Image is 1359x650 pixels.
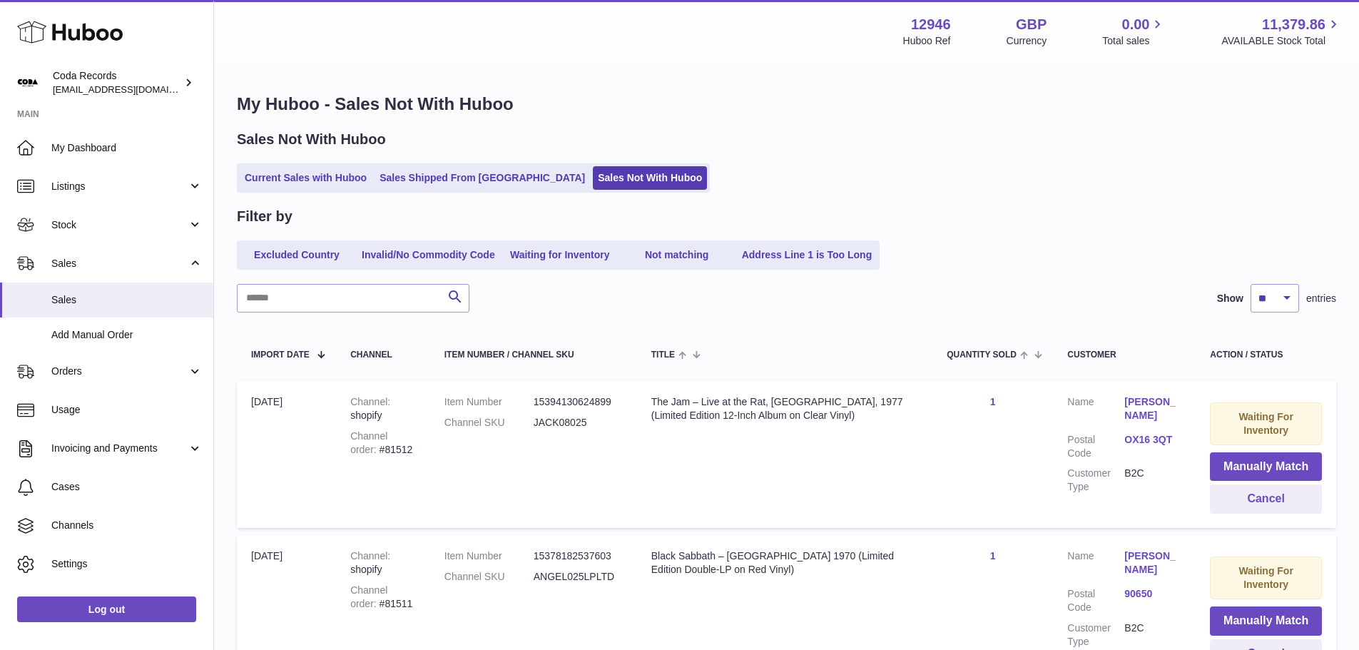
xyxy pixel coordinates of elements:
[1016,15,1047,34] strong: GBP
[237,207,292,226] h2: Filter by
[1124,395,1181,422] a: [PERSON_NAME]
[51,403,203,417] span: Usage
[375,166,590,190] a: Sales Shipped From [GEOGRAPHIC_DATA]
[1067,395,1124,426] dt: Name
[620,243,734,267] a: Not matching
[737,243,877,267] a: Address Line 1 is Too Long
[593,166,707,190] a: Sales Not With Huboo
[1238,411,1293,436] strong: Waiting For Inventory
[51,180,188,193] span: Listings
[1124,433,1181,447] a: OX16 3QT
[534,549,623,563] dd: 15378182537603
[1122,15,1150,34] span: 0.00
[1210,350,1322,360] div: Action / Status
[51,257,188,270] span: Sales
[1210,452,1322,482] button: Manually Match
[651,395,918,422] div: The Jam – Live at the Rat, [GEOGRAPHIC_DATA], 1977 (Limited Edition 12-Inch Album on Clear Vinyl)
[1306,292,1336,305] span: entries
[1067,350,1181,360] div: Customer
[17,596,196,622] a: Log out
[350,430,416,457] div: #81512
[51,293,203,307] span: Sales
[651,350,675,360] span: Title
[53,69,181,96] div: Coda Records
[51,218,188,232] span: Stock
[651,549,918,577] div: Black Sabbath – [GEOGRAPHIC_DATA] 1970 (Limited Edition Double-LP on Red Vinyl)
[357,243,500,267] a: Invalid/No Commodity Code
[350,584,387,609] strong: Channel order
[444,570,534,584] dt: Channel SKU
[237,93,1336,116] h1: My Huboo - Sales Not With Huboo
[240,166,372,190] a: Current Sales with Huboo
[1124,549,1181,577] a: [PERSON_NAME]
[534,570,623,584] dd: ANGEL025LPLTD
[1124,467,1181,494] dd: B2C
[51,480,203,494] span: Cases
[911,15,951,34] strong: 12946
[1262,15,1325,34] span: 11,379.86
[1124,587,1181,601] a: 90650
[1007,34,1047,48] div: Currency
[350,550,390,562] strong: Channel
[350,549,416,577] div: shopify
[350,430,387,455] strong: Channel order
[51,141,203,155] span: My Dashboard
[53,83,210,95] span: [EMAIL_ADDRESS][DOMAIN_NAME]
[51,442,188,455] span: Invoicing and Payments
[1102,15,1166,48] a: 0.00 Total sales
[51,328,203,342] span: Add Manual Order
[1210,484,1322,514] button: Cancel
[251,350,310,360] span: Import date
[1217,292,1243,305] label: Show
[1067,467,1124,494] dt: Customer Type
[444,350,623,360] div: Item Number / Channel SKU
[444,416,534,430] dt: Channel SKU
[1221,34,1342,48] span: AVAILABLE Stock Total
[17,72,39,93] img: haz@pcatmedia.com
[1210,606,1322,636] button: Manually Match
[534,395,623,409] dd: 15394130624899
[240,243,354,267] a: Excluded Country
[1067,433,1124,460] dt: Postal Code
[350,584,416,611] div: #81511
[51,557,203,571] span: Settings
[51,365,188,378] span: Orders
[1067,587,1124,614] dt: Postal Code
[444,395,534,409] dt: Item Number
[947,350,1017,360] span: Quantity Sold
[1124,621,1181,649] dd: B2C
[1067,621,1124,649] dt: Customer Type
[350,350,416,360] div: Channel
[350,395,416,422] div: shopify
[534,416,623,430] dd: JACK08025
[990,550,996,562] a: 1
[237,381,336,528] td: [DATE]
[444,549,534,563] dt: Item Number
[990,396,996,407] a: 1
[1067,549,1124,580] dt: Name
[1102,34,1166,48] span: Total sales
[237,130,386,149] h2: Sales Not With Huboo
[350,396,390,407] strong: Channel
[503,243,617,267] a: Waiting for Inventory
[1221,15,1342,48] a: 11,379.86 AVAILABLE Stock Total
[51,519,203,532] span: Channels
[1238,565,1293,590] strong: Waiting For Inventory
[903,34,951,48] div: Huboo Ref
